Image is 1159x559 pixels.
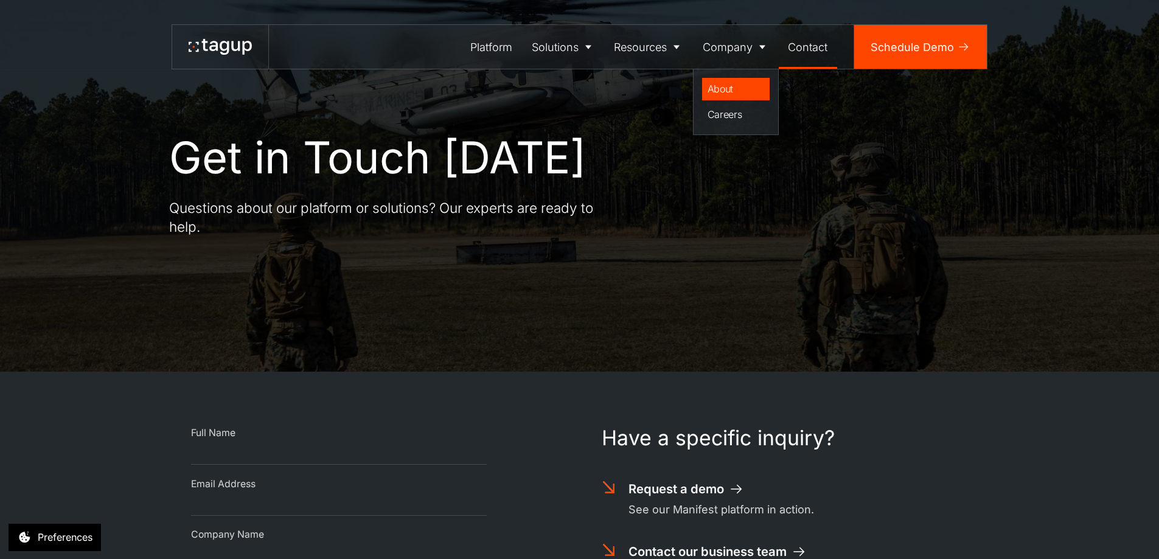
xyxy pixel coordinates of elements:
div: See our Manifest platform in action. [628,501,814,518]
div: Platform [470,39,512,55]
div: Resources [614,39,667,55]
div: About [708,82,765,96]
div: Contact [788,39,827,55]
a: Company [693,25,779,69]
div: Company [703,39,753,55]
p: Questions about our platform or solutions? Our experts are ready to help. [169,198,607,237]
a: Resources [605,25,694,69]
a: About [702,78,770,101]
div: Schedule Demo [871,39,954,55]
a: Platform [461,25,523,69]
div: Careers [708,107,765,122]
div: Solutions [532,39,579,55]
a: Contact [779,25,838,69]
div: Email Address [191,477,487,491]
a: Request a demo [628,480,744,498]
div: Company Name [191,528,487,541]
a: Solutions [522,25,605,69]
h1: Have a specific inquiry? [602,426,969,450]
div: Request a demo [628,480,724,498]
div: Preferences [38,530,92,544]
a: Careers [702,103,770,127]
h1: Get in Touch [DATE] [169,133,586,182]
a: Schedule Demo [854,25,987,69]
nav: Company [693,69,779,135]
div: Full Name [191,426,487,440]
